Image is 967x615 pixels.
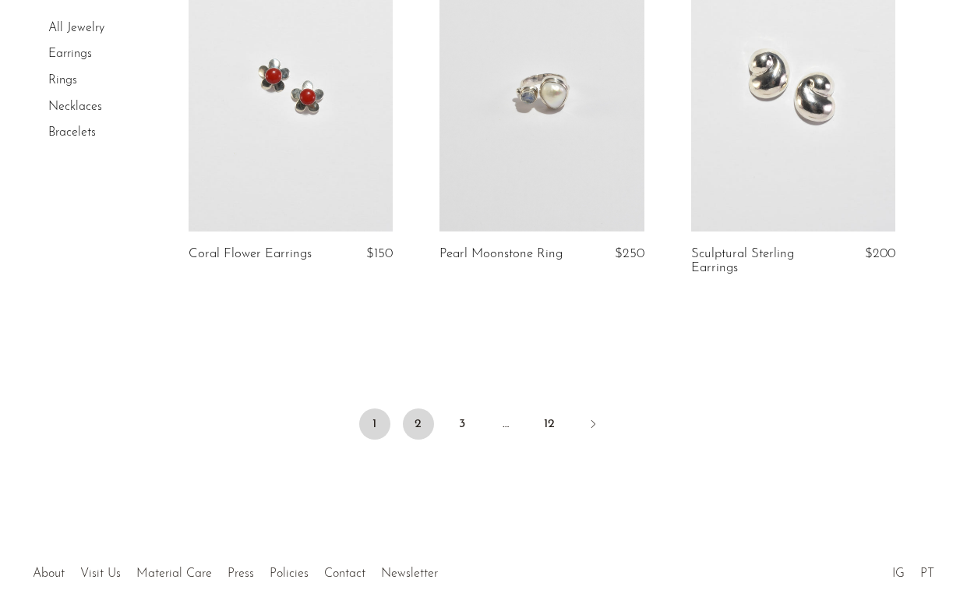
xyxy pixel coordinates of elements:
a: All Jewelry [48,22,104,34]
a: Pearl Moonstone Ring [439,247,563,261]
a: Material Care [136,567,212,580]
span: $250 [615,247,644,260]
a: Contact [324,567,365,580]
span: $200 [865,247,895,260]
a: Coral Flower Earrings [189,247,312,261]
a: Sculptural Sterling Earrings [691,247,825,276]
span: $150 [366,247,393,260]
a: Visit Us [80,567,121,580]
a: About [33,567,65,580]
a: 12 [534,408,565,440]
a: IG [892,567,905,580]
span: … [490,408,521,440]
ul: Quick links [25,555,446,585]
a: 3 [446,408,478,440]
a: Next [577,408,609,443]
a: Policies [270,567,309,580]
a: Necklaces [48,101,102,113]
a: Rings [48,74,77,87]
a: Earrings [48,48,92,61]
a: PT [920,567,934,580]
a: Press [228,567,254,580]
a: 2 [403,408,434,440]
ul: Social Medias [884,555,942,585]
span: 1 [359,408,390,440]
a: Bracelets [48,126,96,139]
